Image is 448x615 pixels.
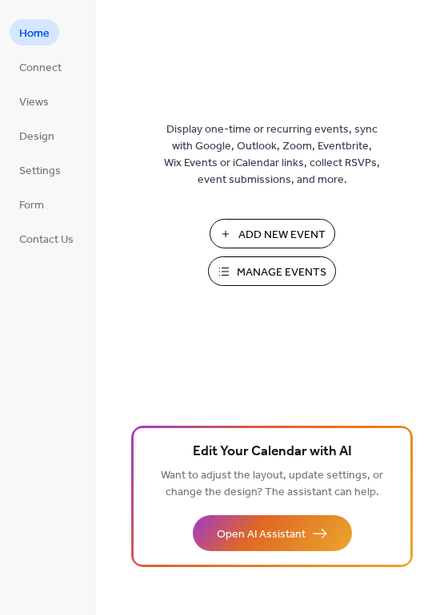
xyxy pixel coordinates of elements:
span: Design [19,129,54,145]
a: Views [10,88,58,114]
a: Form [10,191,54,217]
a: Home [10,19,59,46]
span: Views [19,94,49,111]
button: Open AI Assistant [193,515,352,551]
span: Contact Us [19,232,74,248]
span: Open AI Assistant [217,526,306,543]
span: Want to adjust the layout, update settings, or change the design? The assistant can help. [161,465,383,503]
span: Add New Event [238,227,326,244]
a: Contact Us [10,225,83,252]
a: Connect [10,54,71,80]
span: Form [19,197,44,214]
span: Manage Events [237,264,326,281]
span: Home [19,26,50,42]
span: Display one-time or recurring events, sync with Google, Outlook, Zoom, Eventbrite, Wix Events or ... [164,121,380,188]
span: Edit Your Calendar with AI [193,441,352,463]
button: Manage Events [208,256,336,286]
span: Connect [19,60,62,77]
span: Settings [19,163,61,180]
a: Design [10,122,64,149]
button: Add New Event [210,219,335,248]
a: Settings [10,157,70,183]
